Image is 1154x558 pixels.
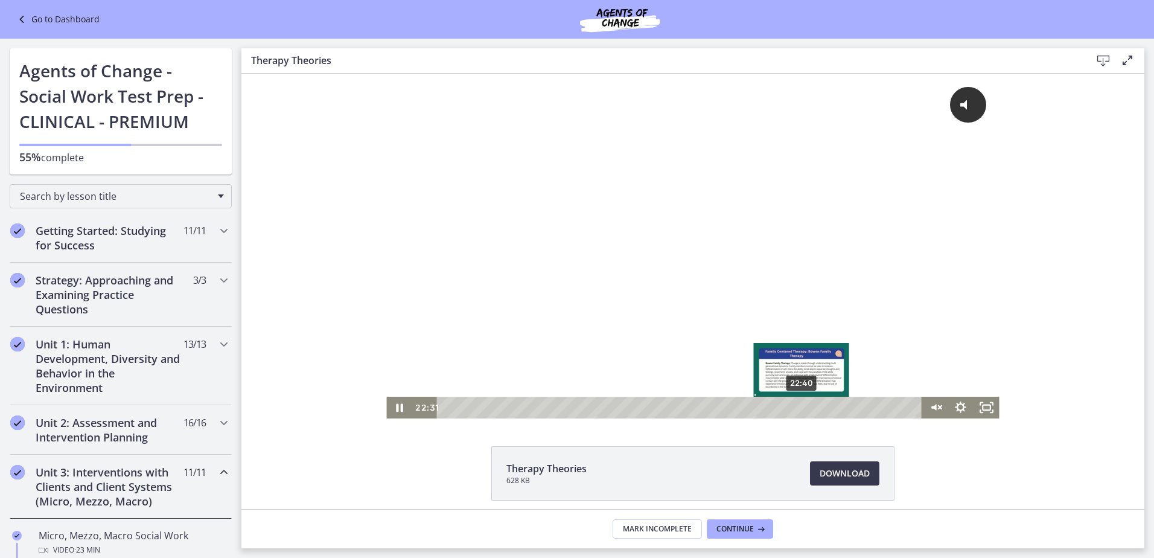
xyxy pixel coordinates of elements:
i: Completed [12,531,22,540]
h2: Unit 3: Interventions with Clients and Client Systems (Micro, Mezzo, Macro) [36,465,183,508]
span: 16 / 16 [183,415,206,430]
span: Continue [716,524,754,534]
h1: Agents of Change - Social Work Test Prep - CLINICAL - PREMIUM [19,58,222,134]
button: Continue [707,519,773,539]
span: 628 KB [506,476,587,486]
div: Micro, Mezzo, Macro Social Work [39,528,227,557]
h3: Therapy Theories [251,53,1072,68]
button: Unmute [681,323,707,345]
span: · 23 min [74,543,100,557]
span: 3 / 3 [193,273,206,287]
span: Therapy Theories [506,461,587,476]
i: Completed [10,223,25,238]
span: Mark Incomplete [623,524,692,534]
span: 13 / 13 [183,337,206,351]
h2: Unit 1: Human Development, Diversity and Behavior in the Environment [36,337,183,395]
span: Download [820,466,870,481]
i: Completed [10,465,25,479]
div: Video [39,543,227,557]
span: 11 / 11 [183,223,206,238]
div: Search by lesson title [10,184,232,208]
i: Completed [10,415,25,430]
span: 11 / 11 [183,465,206,479]
button: Show settings menu [707,323,732,345]
button: Fullscreen [732,323,757,345]
h2: Getting Started: Studying for Success [36,223,183,252]
img: Agents of Change [547,5,692,34]
a: Download [810,461,879,486]
i: Completed [10,273,25,287]
span: 55% [19,150,41,164]
i: Completed [10,337,25,351]
h2: Unit 2: Assessment and Intervention Planning [36,415,183,444]
span: Search by lesson title [20,190,212,203]
h2: Strategy: Approaching and Examining Practice Questions [36,273,183,316]
button: Mark Incomplete [613,519,702,539]
p: complete [19,150,222,165]
iframe: Video Lesson [241,74,1144,418]
a: Go to Dashboard [14,12,100,27]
